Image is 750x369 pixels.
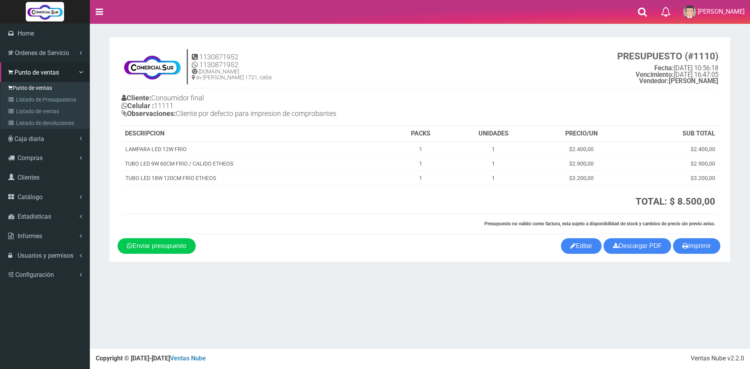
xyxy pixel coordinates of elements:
[96,355,206,362] strong: Copyright © [DATE]-[DATE]
[698,8,745,15] span: [PERSON_NAME]
[121,94,151,102] b: Cliente:
[390,171,451,185] td: 1
[627,171,718,185] td: $3.200,00
[192,53,272,69] h4: 1130871952 1130871952
[627,142,718,157] td: $2.400,00
[654,64,674,72] strong: Fecha:
[604,238,671,254] a: Descargar PDF
[639,77,669,85] strong: Vendedor:
[122,126,390,142] th: DESCRIPCION
[451,156,536,171] td: 1
[192,69,272,81] h5: [DOMAIN_NAME] av [PERSON_NAME] 1721, caba
[639,77,718,85] b: [PERSON_NAME]
[118,238,196,254] a: Enviar presupuesto
[451,171,536,185] td: 1
[617,51,718,62] strong: PRESUPUESTO (#1110)
[121,92,420,121] h4: Consumidor final 11111 Cliente por defecto para impresion de comprobantes
[122,142,390,157] td: LAMPARA LED 12W FRIO
[18,213,51,220] span: Estadisticas
[18,154,43,162] span: Compras
[14,135,44,143] span: Caja diaria
[691,354,744,363] div: Ventas Nube v2.2.0
[15,49,69,57] span: Ordenes de Servicio
[451,142,536,157] td: 1
[170,355,206,362] a: Ventas Nube
[636,196,715,207] strong: TOTAL: $ 8.500,00
[18,193,43,201] span: Catálogo
[2,94,89,105] a: Listado de Presupuestos
[121,102,154,110] b: Celular :
[18,174,39,181] span: Clientes
[132,242,186,249] span: Enviar presupuesto
[15,271,54,278] span: Configuración
[536,142,627,157] td: $2.400,00
[673,238,720,254] button: Imprimir
[536,126,627,142] th: PRECIO/UN
[484,221,715,226] strong: Presupuesto no valido como factura, esta sujeto a disponibilidad de stock y cambios de precio sin...
[2,82,89,94] a: Punto de ventas
[627,156,718,171] td: $2.900,00
[390,142,451,157] td: 1
[2,117,89,129] a: Listado de devoluciones
[14,69,59,76] span: Punto de ventas
[536,171,627,185] td: $3.200,00
[627,126,718,142] th: SUB TOTAL
[2,105,89,117] a: Listado de ventas
[390,156,451,171] td: 1
[536,156,627,171] td: $2.900,00
[636,71,674,78] strong: Vencimiento:
[18,232,42,240] span: Informes
[122,171,390,185] td: TUBO LED 18W 120CM FRIO ETHEOS
[617,51,718,85] small: [DATE] 10:56:18 [DATE] 16:47:05
[683,5,696,18] img: User Image
[121,109,176,118] b: Observaciones:
[26,2,64,21] img: Logo grande
[390,126,451,142] th: PACKS
[18,30,34,37] span: Home
[561,238,602,254] a: Editar
[121,51,183,82] img: Z
[18,252,73,259] span: Usuarios y permisos
[122,156,390,171] td: TUBO LED 9W 60CM FRIO / CALIDO ETHEOS
[451,126,536,142] th: UNIDADES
